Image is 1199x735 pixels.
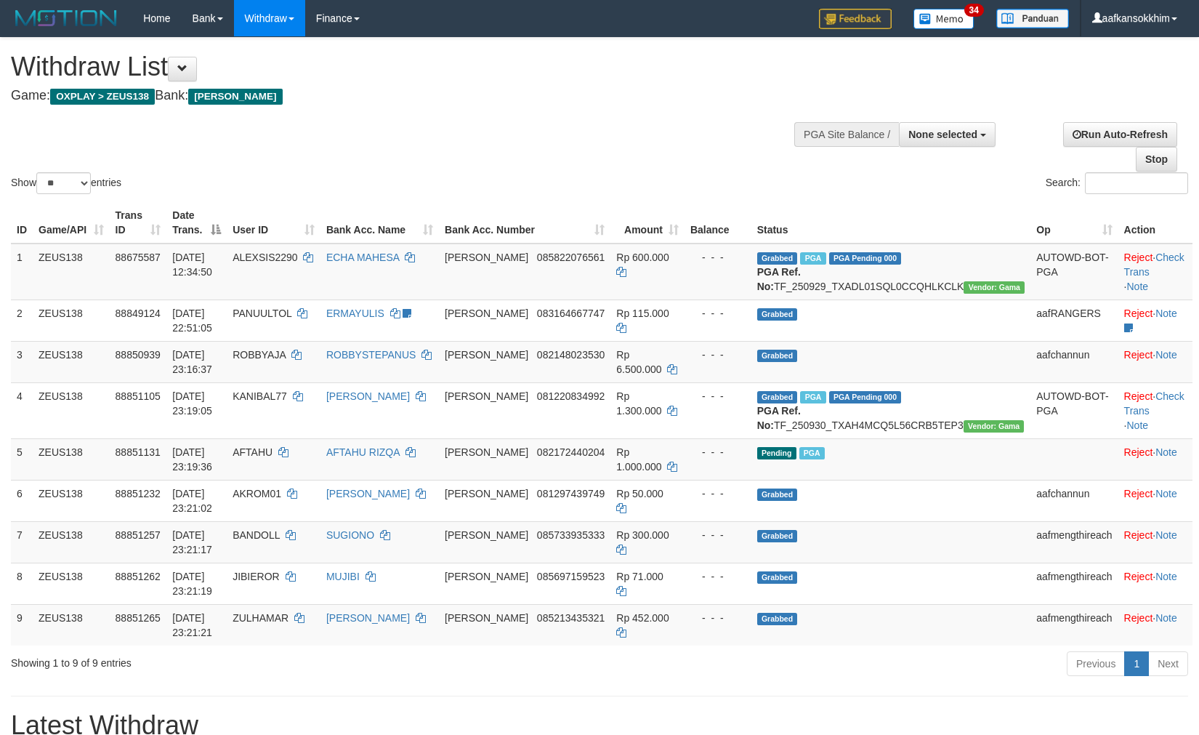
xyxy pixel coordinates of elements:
[33,202,110,244] th: Game/API: activate to sort column ascending
[233,252,298,263] span: ALEXSIS2290
[690,348,746,362] div: - - -
[616,349,661,375] span: Rp 6.500.000
[188,89,282,105] span: [PERSON_NAME]
[233,571,280,582] span: JIBIEROR
[690,569,746,584] div: - - -
[172,612,212,638] span: [DATE] 23:21:21
[616,390,661,417] span: Rp 1.300.000
[1124,349,1153,361] a: Reject
[610,202,685,244] th: Amount: activate to sort column ascending
[326,529,374,541] a: SUGIONO
[690,445,746,459] div: - - -
[233,390,287,402] span: KANIBAL77
[11,341,33,382] td: 3
[1126,281,1148,292] a: Note
[1155,488,1177,499] a: Note
[1030,300,1118,341] td: aafRANGERS
[690,389,746,403] div: - - -
[757,308,798,321] span: Grabbed
[1155,571,1177,582] a: Note
[690,306,746,321] div: - - -
[116,488,161,499] span: 88851232
[1030,604,1118,646] td: aafmengthireach
[11,521,33,563] td: 7
[445,571,528,582] span: [PERSON_NAME]
[326,571,360,582] a: MUJIBI
[757,350,798,362] span: Grabbed
[33,480,110,521] td: ZEUS138
[50,89,155,105] span: OXPLAY > ZEUS138
[1124,252,1184,278] a: Check Trans
[11,604,33,646] td: 9
[908,129,977,140] span: None selected
[11,480,33,521] td: 6
[537,488,605,499] span: Copy 081297439749 to clipboard
[1063,122,1177,147] a: Run Auto-Refresh
[33,341,110,382] td: ZEUS138
[11,438,33,480] td: 5
[537,390,605,402] span: Copy 081220834992 to clipboard
[326,390,410,402] a: [PERSON_NAME]
[757,405,801,431] b: PGA Ref. No:
[1118,244,1192,300] td: · ·
[233,308,291,319] span: PANUULTOL
[439,202,610,244] th: Bank Acc. Number: activate to sort column ascending
[11,52,785,81] h1: Withdraw List
[166,202,227,244] th: Date Trans.: activate to sort column descending
[1124,390,1153,402] a: Reject
[757,252,798,265] span: Grabbed
[616,571,663,582] span: Rp 71.000
[537,529,605,541] span: Copy 085733935333 to clipboard
[33,604,110,646] td: ZEUS138
[11,7,121,29] img: MOTION_logo.png
[1118,202,1192,244] th: Action
[757,447,796,459] span: Pending
[1118,382,1192,438] td: · ·
[233,488,281,499] span: AKROM01
[1124,612,1153,624] a: Reject
[11,172,121,194] label: Show entries
[829,391,902,403] span: PGA Pending
[1136,147,1177,172] a: Stop
[11,563,33,604] td: 8
[1126,419,1148,431] a: Note
[1155,529,1177,541] a: Note
[445,349,528,361] span: [PERSON_NAME]
[326,308,384,319] a: ERMAYULIS
[1030,382,1118,438] td: AUTOWD-BOT-PGA
[227,202,320,244] th: User ID: activate to sort column ascending
[690,611,746,625] div: - - -
[116,349,161,361] span: 88850939
[116,390,161,402] span: 88851105
[964,281,1025,294] span: Vendor URL: https://trx31.1velocity.biz
[1118,604,1192,646] td: ·
[1030,341,1118,382] td: aafchannun
[757,613,798,625] span: Grabbed
[757,266,801,292] b: PGA Ref. No:
[1155,308,1177,319] a: Note
[1067,651,1125,676] a: Previous
[1124,446,1153,458] a: Reject
[326,446,400,458] a: AFTAHU RIZQA
[829,252,902,265] span: PGA Pending
[11,382,33,438] td: 4
[33,382,110,438] td: ZEUS138
[33,244,110,300] td: ZEUS138
[172,571,212,597] span: [DATE] 23:21:19
[1155,612,1177,624] a: Note
[757,489,798,501] span: Grabbed
[1030,563,1118,604] td: aafmengthireach
[445,308,528,319] span: [PERSON_NAME]
[326,349,416,361] a: ROBBYSTEPANUS
[1124,488,1153,499] a: Reject
[690,486,746,501] div: - - -
[326,488,410,499] a: [PERSON_NAME]
[819,9,892,29] img: Feedback.jpg
[690,528,746,542] div: - - -
[757,571,798,584] span: Grabbed
[1118,521,1192,563] td: ·
[1030,244,1118,300] td: AUTOWD-BOT-PGA
[1118,300,1192,341] td: ·
[685,202,751,244] th: Balance
[794,122,899,147] div: PGA Site Balance /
